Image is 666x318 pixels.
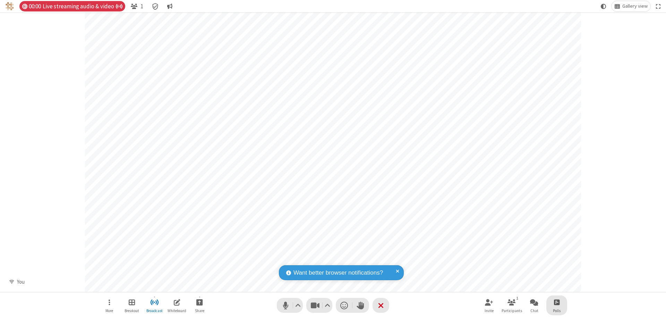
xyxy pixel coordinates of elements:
[148,1,162,11] div: Meeting details Encryption enabled
[502,309,522,313] span: Participants
[479,295,499,315] button: Invite participants (⌘+Shift+I)
[189,295,210,315] button: Start sharing
[168,309,186,313] span: Whiteboard
[43,3,122,10] span: Live streaming audio & video
[306,298,332,313] button: Stop video (⌘+Shift+V)
[612,1,650,11] button: Change layout
[546,295,567,315] button: Open poll
[485,309,494,313] span: Invite
[653,1,664,11] button: Fullscreen
[29,3,41,10] span: 00:00
[336,298,352,313] button: Send a reaction
[323,298,332,313] button: Video setting
[14,278,27,286] div: You
[622,3,648,9] span: Gallery view
[553,309,561,313] span: Polls
[166,295,187,315] button: Open shared whiteboard
[140,3,143,10] span: 1
[524,295,545,315] button: Open chat
[116,3,122,9] span: Auto broadcast is active
[293,268,383,277] span: Want better browser notifications?
[144,295,165,315] button: Stop broadcast
[277,298,303,313] button: Mute (⌘+Shift+A)
[6,2,14,10] img: QA Selenium DO NOT DELETE OR CHANGE
[125,309,139,313] span: Breakout
[128,1,146,11] button: Open participant list
[373,298,389,313] button: End or leave meeting
[514,295,520,301] div: 1
[164,1,176,11] button: Conversation
[501,295,522,315] button: Open participant list
[195,309,204,313] span: Share
[598,1,609,11] button: Using system theme
[293,298,303,313] button: Audio settings
[19,1,125,11] div: Timer
[352,298,369,313] button: Raise hand
[146,309,163,313] span: Broadcast
[99,295,120,315] button: Open menu
[530,309,538,313] span: Chat
[121,295,142,315] button: Manage Breakout Rooms
[105,309,113,313] span: More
